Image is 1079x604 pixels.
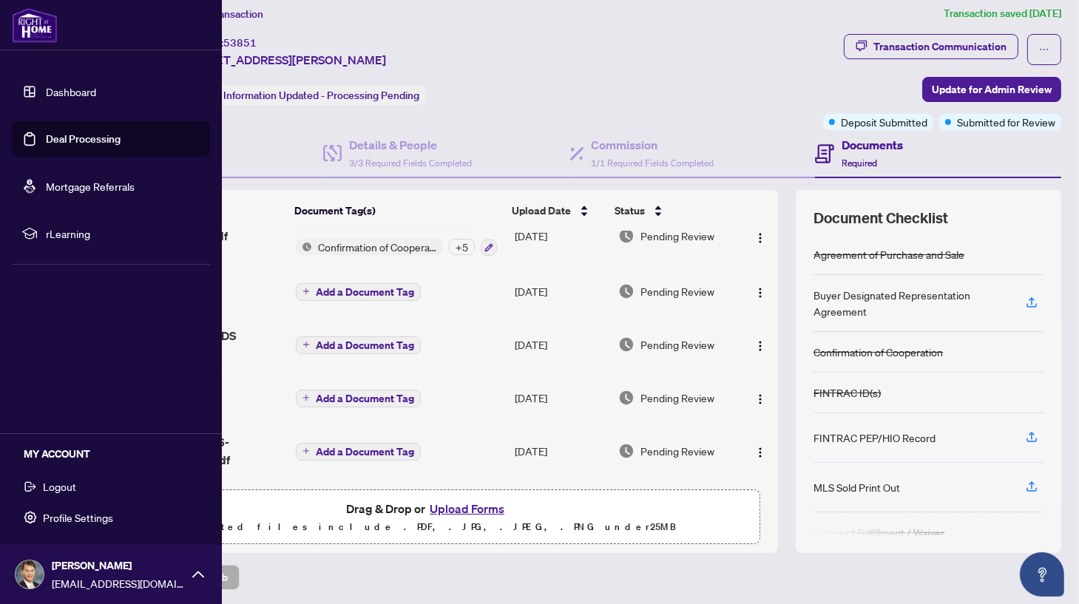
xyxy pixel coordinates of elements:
[296,216,497,256] button: Status IconAgreement of Purchase and SaleStatus IconConfirmation of Cooperation+5
[640,228,714,244] span: Pending Review
[754,447,766,458] img: Logo
[52,557,185,574] span: [PERSON_NAME]
[184,7,263,21] span: View Transaction
[183,51,386,69] span: [STREET_ADDRESS][PERSON_NAME]
[104,518,751,536] p: Supported files include .PDF, .JPG, .JPEG, .PNG under 25 MB
[1020,552,1064,597] button: Open asap
[754,287,766,299] img: Logo
[618,336,635,353] img: Document Status
[748,224,772,248] button: Logo
[296,336,421,354] button: Add a Document Tag
[592,157,714,169] span: 1/1 Required Fields Completed
[509,315,612,374] td: [DATE]
[346,499,509,518] span: Drag & Drop or
[844,34,1018,59] button: Transaction Communication
[43,475,76,498] span: Logout
[302,447,310,455] span: plus
[312,239,443,255] span: Confirmation of Cooperation
[12,505,210,530] button: Profile Settings
[748,439,772,463] button: Logo
[814,246,964,262] div: Agreement of Purchase and Sale
[615,203,645,219] span: Status
[814,384,881,401] div: FINTRAC ID(s)
[12,7,58,43] img: logo
[349,136,472,154] h4: Details & People
[512,203,571,219] span: Upload Date
[640,390,714,406] span: Pending Review
[316,447,414,457] span: Add a Document Tag
[223,36,257,50] span: 53851
[316,393,414,404] span: Add a Document Tag
[618,443,635,459] img: Document Status
[873,35,1007,58] div: Transaction Communication
[296,335,421,354] button: Add a Document Tag
[183,85,425,105] div: Status:
[754,393,766,405] img: Logo
[449,239,475,255] div: + 5
[46,132,121,146] a: Deal Processing
[302,394,310,401] span: plus
[46,180,135,193] a: Mortgage Referrals
[814,344,943,360] div: Confirmation of Cooperation
[640,336,714,353] span: Pending Review
[618,390,635,406] img: Document Status
[349,157,472,169] span: 3/3 Required Fields Completed
[296,283,421,301] button: Add a Document Tag
[12,474,210,499] button: Logout
[316,287,414,297] span: Add a Document Tag
[509,204,612,268] td: [DATE]
[814,287,1008,319] div: Buyer Designated Representation Agreement
[46,225,200,242] span: rLearning
[618,228,635,244] img: Document Status
[748,333,772,356] button: Logo
[425,499,509,518] button: Upload Forms
[16,560,44,588] img: Profile Icon
[748,279,772,303] button: Logo
[43,506,113,529] span: Profile Settings
[509,268,612,315] td: [DATE]
[841,114,927,130] span: Deposit Submitted
[509,374,612,421] td: [DATE]
[95,490,760,545] span: Drag & Drop orUpload FormsSupported files include .PDF, .JPG, .JPEG, .PNG under25MB
[754,232,766,244] img: Logo
[932,78,1052,101] span: Update for Admin Review
[316,340,414,350] span: Add a Document Tag
[288,190,506,231] th: Document Tag(s)
[24,446,210,462] h5: MY ACCOUNT
[640,443,714,459] span: Pending Review
[46,85,96,98] a: Dashboard
[842,157,877,169] span: Required
[592,136,714,154] h4: Commission
[302,288,310,295] span: plus
[640,283,714,299] span: Pending Review
[609,190,737,231] th: Status
[814,430,936,446] div: FINTRAC PEP/HIO Record
[922,77,1061,102] button: Update for Admin Review
[52,575,185,591] span: [EMAIL_ADDRESS][DOMAIN_NAME]
[506,190,609,231] th: Upload Date
[296,239,312,255] img: Status Icon
[296,390,421,407] button: Add a Document Tag
[302,341,310,348] span: plus
[754,340,766,352] img: Logo
[944,5,1061,22] article: Transaction saved [DATE]
[814,479,900,495] div: MLS Sold Print Out
[296,441,421,461] button: Add a Document Tag
[748,386,772,410] button: Logo
[1039,44,1049,55] span: ellipsis
[842,136,903,154] h4: Documents
[296,443,421,461] button: Add a Document Tag
[618,283,635,299] img: Document Status
[296,282,421,301] button: Add a Document Tag
[509,421,612,481] td: [DATE]
[814,208,948,228] span: Document Checklist
[223,89,419,102] span: Information Updated - Processing Pending
[957,114,1055,130] span: Submitted for Review
[296,388,421,407] button: Add a Document Tag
